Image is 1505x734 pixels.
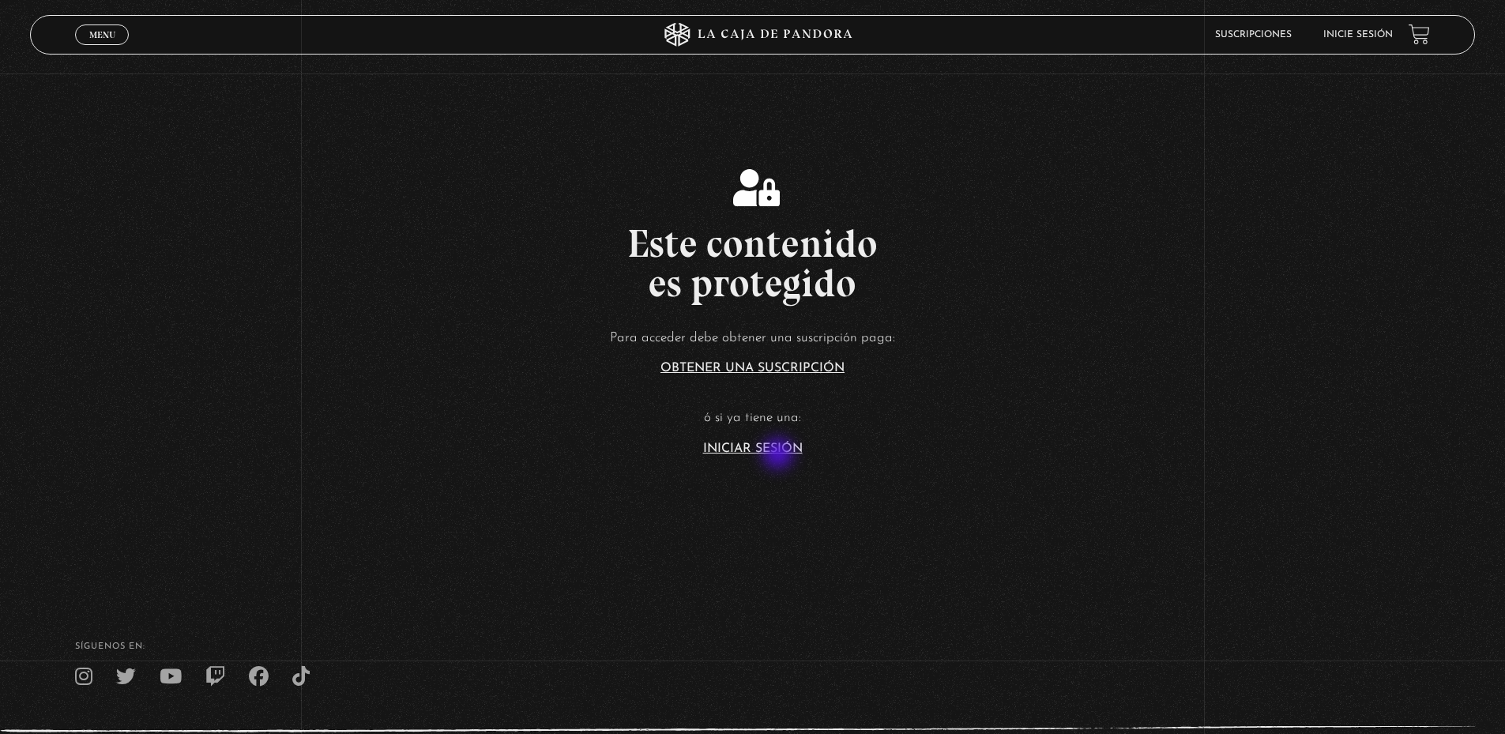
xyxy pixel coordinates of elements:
span: Menu [89,30,115,40]
a: Inicie sesión [1323,30,1393,40]
a: Iniciar Sesión [703,442,803,455]
a: Obtener una suscripción [660,362,845,375]
a: View your shopping cart [1409,24,1430,45]
a: Suscripciones [1215,30,1292,40]
h4: SÍguenos en: [75,642,1430,651]
span: Cerrar [84,43,121,54]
